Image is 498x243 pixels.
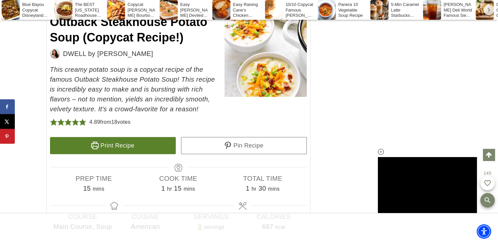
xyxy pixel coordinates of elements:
[57,117,65,127] span: Rate this recipe 2 out of 5 stars
[65,117,72,127] span: Rate this recipe 3 out of 5 stars
[114,212,177,222] span: Cuisine
[63,49,153,59] span: DWELL by [PERSON_NAME]
[52,174,136,183] span: Prep Time
[136,174,221,183] span: Cook Time
[93,186,104,192] span: mins
[221,174,305,183] span: Total Time
[483,149,495,161] a: Scroll to top
[50,15,207,44] span: Outback Steakhouse Potato Soup (Copycat Recipe!)
[161,185,165,192] span: 1
[167,186,172,192] span: hr
[258,185,266,192] span: 30
[50,117,57,127] span: Rate this recipe 1 out of 5 stars
[90,119,100,125] span: 4.89
[181,137,307,154] a: Pin Recipe
[50,137,176,154] a: Print Recipe
[83,185,91,192] span: 15
[90,117,131,127] div: from votes
[224,14,307,97] img: Bowl of homemade outback potato soup, flatlay
[243,212,305,222] span: Calories
[180,212,243,222] span: Servings
[72,117,79,127] span: Rate this recipe 4 out of 5 stars
[50,66,215,113] em: This creamy potato soup is a copycat recipe of the famous Outback Steakhouse Potato Soup! This re...
[174,185,182,192] span: 15
[111,119,118,125] span: 18
[268,186,279,192] span: mins
[246,185,250,192] span: 1
[129,213,369,243] iframe: Advertisement
[79,117,86,127] span: Rate this recipe 5 out of 5 stars
[184,186,195,192] span: mins
[251,186,256,192] span: hr
[477,224,491,239] div: Accessibility Menu
[52,212,114,222] span: Course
